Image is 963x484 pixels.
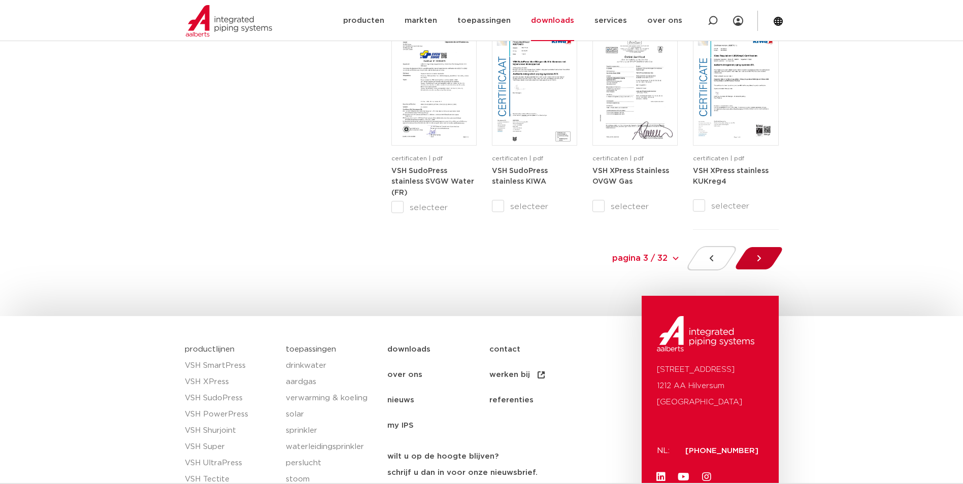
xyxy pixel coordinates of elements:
a: toepassingen [286,345,336,353]
a: nieuws [387,388,489,413]
a: VSH SudoPress [185,390,276,406]
a: referenties [489,388,591,413]
a: VSH Shurjoint [185,423,276,439]
a: drinkwater [286,358,377,374]
span: certificaten | pdf [693,155,744,161]
a: VSH SudoPress stainless KIWA [492,167,548,186]
a: waterleidingsprinkler [286,439,377,455]
strong: schrijf u dan in voor onze nieuwsbrief. [387,469,538,476]
a: sprinkler [286,423,377,439]
a: over ons [387,362,489,388]
a: aardgas [286,374,377,390]
a: VSH XPress [185,374,276,390]
a: VSH SudoPress stainless SVGW Water (FR) [391,167,474,196]
img: VSH_SudoPress_RVS_SVGW_Water_15-108mm_FR-1-pdf.jpg [394,33,474,143]
img: VSH_SudoPress_RVS_KIWA_15-54mm-1-pdf.jpg [494,33,575,143]
a: VSH UltraPress [185,455,276,471]
label: selecteer [492,200,577,213]
span: certificaten | pdf [592,155,644,161]
a: my IPS [387,413,489,438]
a: verwarming & koeling [286,390,377,406]
img: VSH_XPress_Stainless_Steel_Gas_OVGW_15-108mm-1-pdf.jpg [595,33,675,143]
a: VSH SmartPress [185,358,276,374]
span: certificaten | pdf [391,155,443,161]
label: selecteer [693,200,778,212]
a: werken bij [489,362,591,388]
a: perslucht [286,455,377,471]
img: KUkreg4_certificate_2409710_VSH_XPress_Stainless_15-168mm-1-pdf.jpg [695,33,776,143]
a: [PHONE_NUMBER] [685,447,758,455]
label: selecteer [391,201,477,214]
nav: Menu [387,337,637,438]
span: certificaten | pdf [492,155,543,161]
a: VSH Super [185,439,276,455]
a: VSH XPress Stainless OVGW Gas [592,167,669,186]
p: NL: [657,443,673,459]
a: VSH PowerPress [185,406,276,423]
a: downloads [387,337,489,362]
label: selecteer [592,200,678,213]
a: productlijnen [185,345,235,353]
strong: wilt u op de hoogte blijven? [387,453,499,460]
a: contact [489,337,591,362]
p: [STREET_ADDRESS] 1212 AA Hilversum [GEOGRAPHIC_DATA] [657,362,763,410]
a: solar [286,406,377,423]
a: VSH XPress stainless KUKreg4 [693,167,769,186]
